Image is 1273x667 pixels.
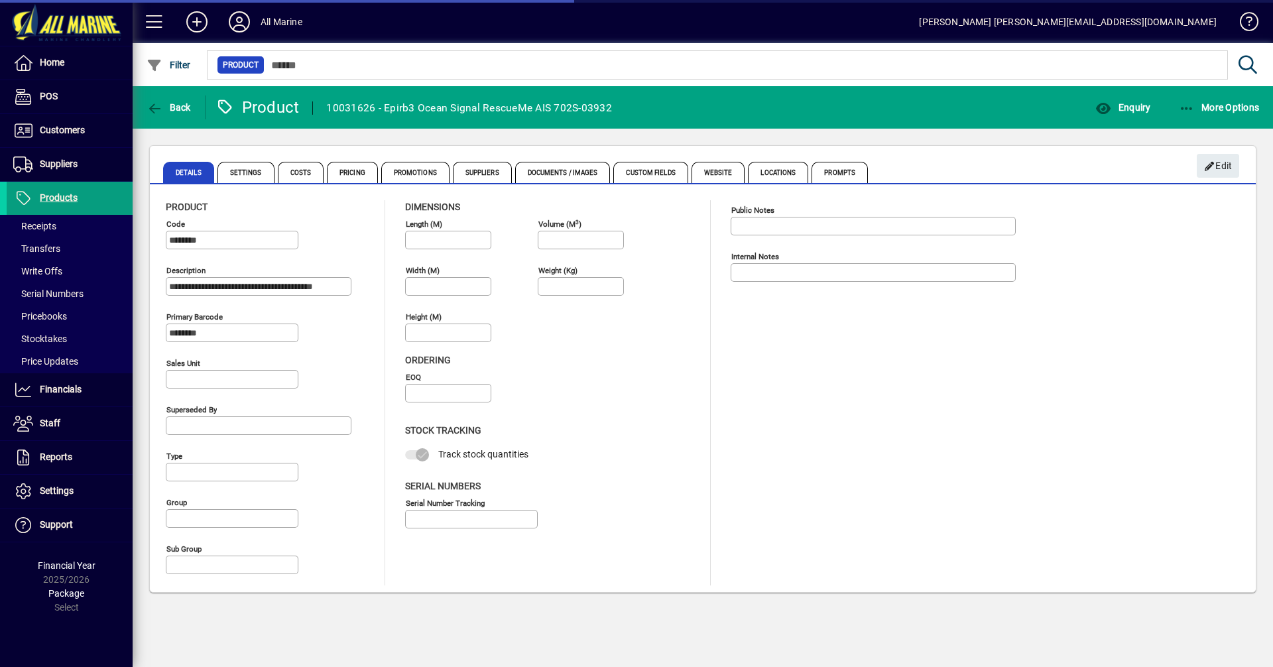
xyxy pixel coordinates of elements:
span: Custom Fields [613,162,688,183]
span: Support [40,519,73,530]
div: Product [215,97,300,118]
span: Product [223,58,259,72]
span: Suppliers [453,162,512,183]
span: Home [40,57,64,68]
a: Knowledge Base [1230,3,1256,46]
mat-label: Code [166,219,185,229]
mat-label: EOQ [406,373,421,382]
span: Write Offs [13,266,62,276]
button: More Options [1176,95,1263,119]
mat-label: Internal Notes [731,252,779,261]
span: Edit [1204,155,1233,177]
mat-label: Width (m) [406,266,440,275]
sup: 3 [576,218,579,225]
span: Locations [748,162,808,183]
mat-label: Sub group [166,544,202,554]
span: Stocktakes [13,333,67,344]
a: Stocktakes [7,328,133,350]
mat-label: Description [166,266,206,275]
span: Documents / Images [515,162,611,183]
span: Financials [40,384,82,394]
span: Financial Year [38,560,95,571]
span: Reports [40,452,72,462]
a: Home [7,46,133,80]
a: Settings [7,475,133,508]
span: Enquiry [1095,102,1150,113]
app-page-header-button: Back [133,95,206,119]
a: Serial Numbers [7,282,133,305]
mat-label: Superseded by [166,405,217,414]
span: Suppliers [40,158,78,169]
span: Pricebooks [13,311,67,322]
span: Staff [40,418,60,428]
span: Dimensions [405,202,460,212]
div: All Marine [261,11,302,32]
a: Write Offs [7,260,133,282]
button: Back [143,95,194,119]
span: Settings [217,162,274,183]
mat-label: Public Notes [731,206,774,215]
mat-label: Length (m) [406,219,442,229]
span: Products [40,192,78,203]
mat-label: Serial Number tracking [406,498,485,507]
span: Customers [40,125,85,135]
span: Track stock quantities [438,449,528,459]
a: Pricebooks [7,305,133,328]
button: Add [176,10,218,34]
span: Serial Numbers [13,288,84,299]
span: Costs [278,162,324,183]
div: 10031626 - Epirb3 Ocean Signal RescueMe AIS 702S-03932 [326,97,612,119]
span: Receipts [13,221,56,231]
span: Filter [147,60,191,70]
span: Stock Tracking [405,425,481,436]
span: POS [40,91,58,101]
a: Transfers [7,237,133,260]
mat-label: Type [166,452,182,461]
button: Edit [1197,154,1239,178]
mat-label: Weight (Kg) [538,266,577,275]
span: More Options [1179,102,1260,113]
mat-label: Primary barcode [166,312,223,322]
mat-label: Sales unit [166,359,200,368]
span: Package [48,588,84,599]
mat-label: Height (m) [406,312,442,322]
span: Details [163,162,214,183]
a: Reports [7,441,133,474]
button: Enquiry [1092,95,1154,119]
a: Support [7,509,133,542]
span: Back [147,102,191,113]
span: Website [692,162,745,183]
span: Pricing [327,162,378,183]
span: Ordering [405,355,451,365]
button: Filter [143,53,194,77]
mat-label: Group [166,498,187,507]
span: Price Updates [13,356,78,367]
mat-label: Volume (m ) [538,219,581,229]
span: Promotions [381,162,450,183]
span: Prompts [812,162,868,183]
span: Settings [40,485,74,496]
div: [PERSON_NAME] [PERSON_NAME][EMAIL_ADDRESS][DOMAIN_NAME] [919,11,1217,32]
a: Staff [7,407,133,440]
span: Serial Numbers [405,481,481,491]
span: Transfers [13,243,60,254]
button: Profile [218,10,261,34]
a: POS [7,80,133,113]
a: Price Updates [7,350,133,373]
span: Product [166,202,208,212]
a: Customers [7,114,133,147]
a: Receipts [7,215,133,237]
a: Financials [7,373,133,406]
a: Suppliers [7,148,133,181]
